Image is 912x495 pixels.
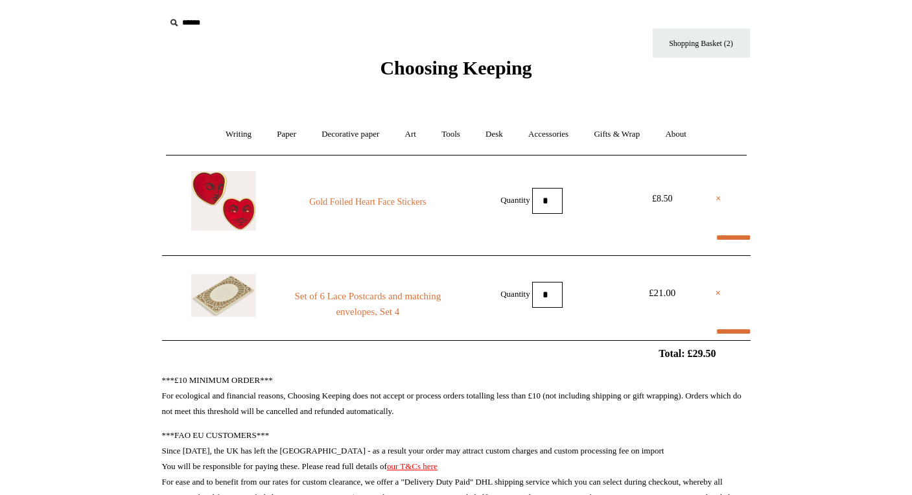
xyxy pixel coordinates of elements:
[716,285,721,301] a: ×
[162,373,751,419] p: ***£10 MINIMUM ORDER*** For ecological and financial reasons, Choosing Keeping does not accept or...
[653,117,698,152] a: About
[393,117,428,152] a: Art
[310,117,391,152] a: Decorative paper
[387,461,438,471] a: our T&Cs here
[132,347,780,360] h2: Total: £29.50
[430,117,472,152] a: Tools
[191,171,256,231] img: Gold Foiled Heart Face Stickers
[380,67,532,76] a: Choosing Keeping
[633,191,692,207] div: £8.50
[500,194,530,204] label: Quantity
[380,57,532,78] span: Choosing Keeping
[517,117,580,152] a: Accessories
[653,29,750,58] a: Shopping Basket (2)
[214,117,263,152] a: Writing
[279,194,456,210] a: Gold Foiled Heart Face Stickers
[279,288,456,319] a: Set of 6 Lace Postcards and matching envelopes, Set 4
[582,117,651,152] a: Gifts & Wrap
[500,288,530,298] label: Quantity
[191,274,256,317] img: Set of 6 Lace Postcards and matching envelopes, Set 4
[474,117,515,152] a: Desk
[265,117,308,152] a: Paper
[633,285,692,301] div: £21.00
[716,191,721,207] a: ×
